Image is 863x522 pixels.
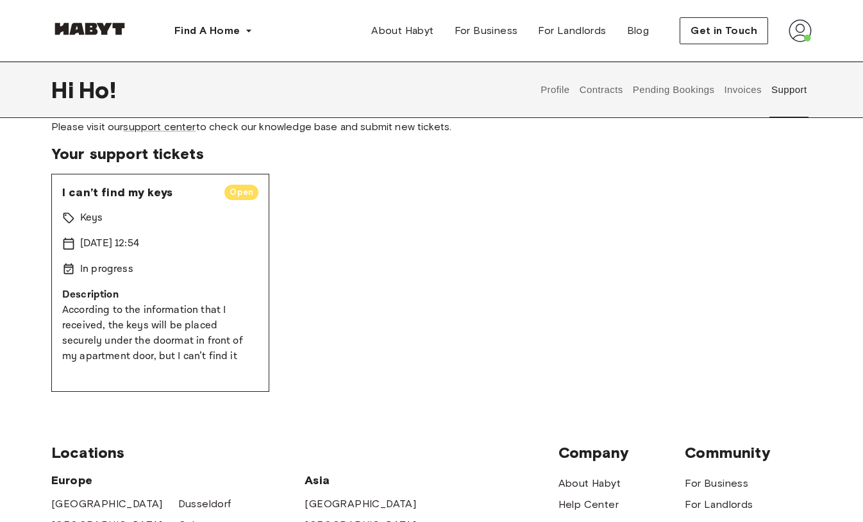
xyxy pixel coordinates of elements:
[631,62,716,118] button: Pending Bookings
[538,23,606,38] span: For Landlords
[455,23,518,38] span: For Business
[617,18,660,44] a: Blog
[51,120,812,134] span: Please visit our to check our knowledge base and submit new tickets.
[680,17,768,44] button: Get in Touch
[80,210,103,226] p: Keys
[305,473,432,488] span: Asia
[80,262,133,277] p: In progress
[174,23,240,38] span: Find A Home
[723,62,763,118] button: Invoices
[305,496,416,512] a: [GEOGRAPHIC_DATA]
[51,76,79,103] span: Hi
[789,19,812,42] img: avatar
[528,18,616,44] a: For Landlords
[627,23,649,38] span: Blog
[444,18,528,44] a: For Business
[769,62,809,118] button: Support
[51,22,128,35] img: Habyt
[224,186,258,199] span: Open
[558,497,619,512] a: Help Center
[685,476,748,491] a: For Business
[51,443,558,462] span: Locations
[51,473,305,488] span: Europe
[361,18,444,44] a: About Habyt
[123,121,196,133] a: support center
[51,496,163,512] a: [GEOGRAPHIC_DATA]
[62,185,214,200] span: I can’t find my keys
[371,23,433,38] span: About Habyt
[178,496,231,512] a: Dusseldorf
[685,443,812,462] span: Community
[79,76,115,103] span: Ho !
[164,18,263,44] button: Find A Home
[62,303,258,364] p: According to the information that I received, the keys will be placed securely under the doormat ...
[536,62,812,118] div: user profile tabs
[685,497,753,512] a: For Landlords
[539,62,572,118] button: Profile
[558,476,621,491] a: About Habyt
[62,287,258,303] p: Description
[51,144,812,164] span: Your support tickets
[80,236,139,251] p: [DATE] 12:54
[558,443,685,462] span: Company
[578,62,624,118] button: Contracts
[691,23,757,38] span: Get in Touch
